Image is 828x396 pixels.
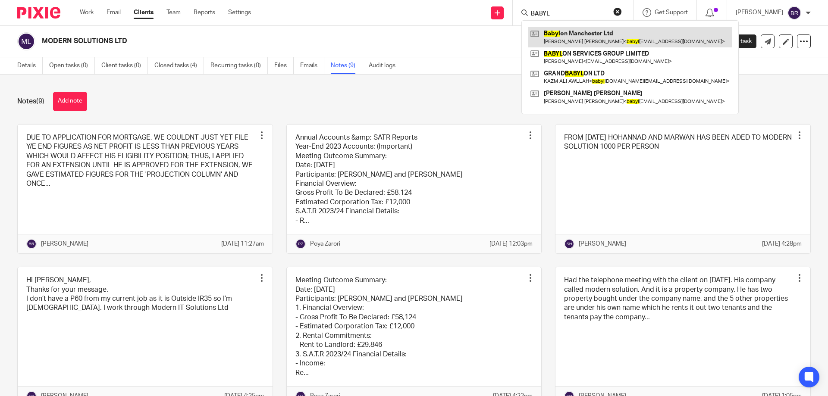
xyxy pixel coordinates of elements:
[194,8,215,17] a: Reports
[17,32,35,50] img: svg%3E
[655,9,688,16] span: Get Support
[17,57,43,74] a: Details
[579,240,626,248] p: [PERSON_NAME]
[36,98,44,105] span: (9)
[489,240,533,248] p: [DATE] 12:03pm
[134,8,154,17] a: Clients
[101,57,148,74] a: Client tasks (0)
[41,240,88,248] p: [PERSON_NAME]
[310,240,340,248] p: Poya Zarori
[154,57,204,74] a: Closed tasks (4)
[564,239,574,249] img: svg%3E
[613,7,622,16] button: Clear
[26,239,37,249] img: svg%3E
[221,240,264,248] p: [DATE] 11:27am
[17,97,44,106] h1: Notes
[42,37,563,46] h2: MODERN SOLUTIONS LTD
[107,8,121,17] a: Email
[17,7,60,19] img: Pixie
[80,8,94,17] a: Work
[49,57,95,74] a: Open tasks (0)
[166,8,181,17] a: Team
[369,57,402,74] a: Audit logs
[762,240,802,248] p: [DATE] 4:28pm
[295,239,306,249] img: svg%3E
[53,92,87,111] button: Add note
[274,57,294,74] a: Files
[736,8,783,17] p: [PERSON_NAME]
[228,8,251,17] a: Settings
[787,6,801,20] img: svg%3E
[300,57,324,74] a: Emails
[331,57,362,74] a: Notes (9)
[530,10,608,18] input: Search
[210,57,268,74] a: Recurring tasks (0)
